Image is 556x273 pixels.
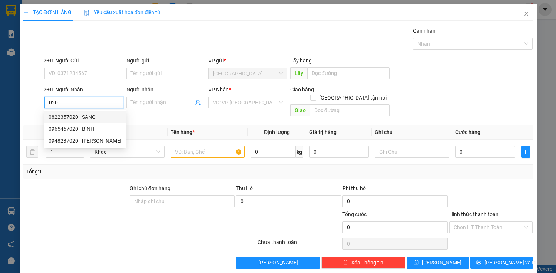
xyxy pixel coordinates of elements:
[26,146,38,158] button: delete
[309,146,369,158] input: 0
[258,259,298,267] span: [PERSON_NAME]
[130,195,235,207] input: Ghi chú đơn hàng
[23,9,72,15] span: TẠO ĐƠN HÀNG
[422,259,461,267] span: [PERSON_NAME]
[290,58,312,64] span: Lấy hàng
[213,68,283,79] span: Sài Gòn
[95,146,160,157] span: Khác
[523,11,529,17] span: close
[414,260,419,266] span: save
[455,129,480,135] span: Cước hàng
[208,56,287,65] div: VP gửi
[290,67,307,79] span: Lấy
[130,185,171,191] label: Ghi chú đơn hàng
[321,257,405,269] button: deleteXóa Thông tin
[413,28,436,34] label: Gán nhãn
[522,149,530,155] span: plus
[296,146,303,158] span: kg
[316,94,390,102] span: [GEOGRAPHIC_DATA] tận nơi
[470,257,533,269] button: printer[PERSON_NAME] và In
[83,9,161,15] span: Yêu cầu xuất hóa đơn điện tử
[407,257,469,269] button: save[PERSON_NAME]
[83,10,89,16] img: icon
[449,211,499,217] label: Hình thức thanh toán
[126,56,205,65] div: Người gửi
[126,85,205,94] div: Người nhận
[171,146,245,158] input: VD: Bàn, Ghế
[23,10,29,15] span: plus
[44,56,123,65] div: SĐT Người Gửi
[309,129,337,135] span: Giá trị hàng
[49,113,122,121] div: 0822357020 - SANG
[375,146,449,158] input: Ghi Chú
[236,185,253,191] span: Thu Hộ
[264,129,290,135] span: Định lượng
[372,125,452,140] th: Ghi chú
[44,85,123,94] div: SĐT Người Nhận
[484,259,536,267] span: [PERSON_NAME] và In
[49,125,122,133] div: 0965467020 - BÌNH
[171,129,195,135] span: Tên hàng
[26,168,215,176] div: Tổng: 1
[195,100,201,105] span: user-add
[236,257,320,269] button: [PERSON_NAME]
[351,259,383,267] span: Xóa Thông tin
[44,123,126,135] div: 0965467020 - BÌNH
[476,260,481,266] span: printer
[49,137,122,145] div: 0948237020 - [PERSON_NAME]
[290,87,314,92] span: Giao hàng
[44,135,126,147] div: 0948237020 - NGỌC LANH
[516,4,537,25] button: Close
[343,260,348,266] span: delete
[521,146,530,158] button: plus
[342,184,447,195] div: Phí thu hộ
[290,104,310,116] span: Giao
[307,67,390,79] input: Dọc đường
[44,111,126,123] div: 0822357020 - SANG
[310,104,390,116] input: Dọc đường
[342,211,367,217] span: Tổng cước
[208,87,229,92] span: VP Nhận
[257,238,342,251] div: Chưa thanh toán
